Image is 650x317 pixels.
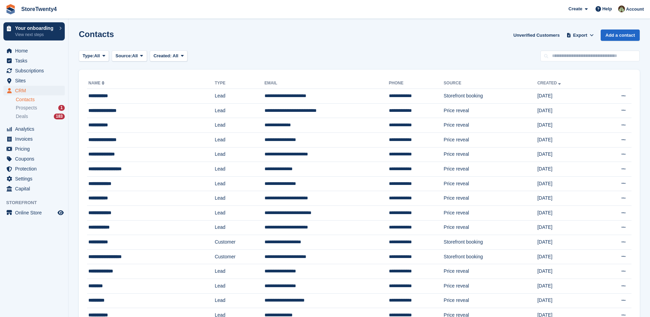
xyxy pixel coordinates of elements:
[389,78,444,89] th: Phone
[88,81,106,85] a: Name
[15,66,56,75] span: Subscriptions
[215,132,265,147] td: Lead
[15,32,56,38] p: View next steps
[16,96,65,103] a: Contacts
[511,30,562,41] a: Unverified Customers
[215,176,265,191] td: Lead
[444,78,537,89] th: Source
[444,249,537,264] td: Storefront booking
[537,176,597,191] td: [DATE]
[215,103,265,118] td: Lead
[537,293,597,308] td: [DATE]
[112,50,147,62] button: Source: All
[16,113,65,120] a: Deals 183
[15,174,56,184] span: Settings
[602,5,612,12] span: Help
[3,46,65,56] a: menu
[79,30,114,39] h1: Contacts
[15,154,56,164] span: Coupons
[601,30,640,41] a: Add a contact
[444,103,537,118] td: Price reveal
[215,220,265,235] td: Lead
[16,113,28,120] span: Deals
[154,53,172,58] span: Created:
[3,76,65,85] a: menu
[537,264,597,279] td: [DATE]
[3,154,65,164] a: menu
[215,118,265,133] td: Lead
[444,132,537,147] td: Price reveal
[173,53,179,58] span: All
[15,208,56,218] span: Online Store
[444,264,537,279] td: Price reveal
[94,52,100,59] span: All
[16,105,37,111] span: Prospects
[537,249,597,264] td: [DATE]
[537,118,597,133] td: [DATE]
[3,56,65,66] a: menu
[537,206,597,220] td: [DATE]
[79,50,109,62] button: Type: All
[132,52,138,59] span: All
[15,134,56,144] span: Invoices
[3,184,65,193] a: menu
[537,220,597,235] td: [DATE]
[15,86,56,95] span: CRM
[57,209,65,217] a: Preview store
[537,147,597,162] td: [DATE]
[444,147,537,162] td: Price reveal
[626,6,644,13] span: Account
[19,3,60,15] a: StoreTwenty4
[265,78,389,89] th: Email
[444,118,537,133] td: Price reveal
[215,191,265,206] td: Lead
[215,235,265,250] td: Customer
[618,5,625,12] img: Lee Hanlon
[573,32,587,39] span: Export
[54,114,65,119] div: 183
[215,264,265,279] td: Lead
[6,199,68,206] span: Storefront
[15,56,56,66] span: Tasks
[15,76,56,85] span: Sites
[215,147,265,162] td: Lead
[537,81,562,85] a: Created
[15,46,56,56] span: Home
[15,26,56,31] p: Your onboarding
[3,208,65,218] a: menu
[537,132,597,147] td: [DATE]
[15,144,56,154] span: Pricing
[215,78,265,89] th: Type
[215,206,265,220] td: Lead
[568,5,582,12] span: Create
[3,22,65,40] a: Your onboarding View next steps
[537,191,597,206] td: [DATE]
[3,66,65,75] a: menu
[444,176,537,191] td: Price reveal
[15,184,56,193] span: Capital
[5,4,16,14] img: stora-icon-8386f47178a22dfd0bd8f6a31ec36ba5ce8667c1dd55bd0f319d3a0aa187defe.svg
[15,124,56,134] span: Analytics
[150,50,187,62] button: Created: All
[215,293,265,308] td: Lead
[3,124,65,134] a: menu
[444,206,537,220] td: Price reveal
[537,103,597,118] td: [DATE]
[444,220,537,235] td: Price reveal
[215,249,265,264] td: Customer
[444,162,537,177] td: Price reveal
[444,293,537,308] td: Price reveal
[537,235,597,250] td: [DATE]
[3,134,65,144] a: menu
[83,52,94,59] span: Type:
[537,162,597,177] td: [DATE]
[444,89,537,104] td: Storefront booking
[537,89,597,104] td: [DATE]
[3,164,65,174] a: menu
[444,279,537,293] td: Price reveal
[215,162,265,177] td: Lead
[16,104,65,111] a: Prospects 1
[15,164,56,174] span: Protection
[444,235,537,250] td: Storefront booking
[3,174,65,184] a: menu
